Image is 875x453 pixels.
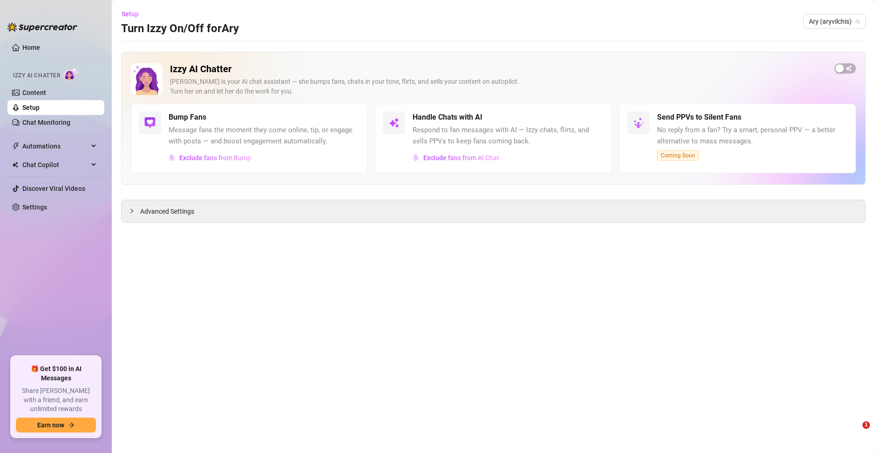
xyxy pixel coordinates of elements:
[843,421,866,444] iframe: Intercom live chat
[413,155,420,161] img: svg%3e
[22,44,40,51] a: Home
[388,117,400,128] img: svg%3e
[121,7,146,21] button: Setup
[12,162,18,168] img: Chat Copilot
[140,206,194,216] span: Advanced Settings
[13,71,60,80] span: Izzy AI Chatter
[22,157,88,172] span: Chat Copilot
[657,112,741,123] h5: Send PPVs to Silent Fans
[16,418,96,433] button: Earn nowarrow-right
[22,104,40,111] a: Setup
[657,150,699,161] span: Coming Soon
[413,125,604,147] span: Respond to fan messages with AI — Izzy chats, flirts, and sells PPVs to keep fans coming back.
[37,421,64,429] span: Earn now
[12,142,20,150] span: thunderbolt
[68,422,75,428] span: arrow-right
[413,150,500,165] button: Exclude fans from AI Chat
[144,117,156,128] img: svg%3e
[131,63,163,95] img: Izzy AI Chatter
[170,63,827,75] h2: Izzy AI Chatter
[16,365,96,383] span: 🎁 Get $100 in AI Messages
[16,386,96,414] span: Share [PERSON_NAME] with a friend, and earn unlimited rewards
[22,89,46,96] a: Content
[633,117,644,128] img: svg%3e
[121,21,239,36] h3: Turn Izzy On/Off for Ary
[22,185,85,192] a: Discover Viral Videos
[7,22,77,32] img: logo-BBDzfeDw.svg
[423,154,499,162] span: Exclude fans from AI Chat
[169,150,251,165] button: Exclude fans from Bump
[179,154,251,162] span: Exclude fans from Bump
[862,421,870,429] span: 1
[809,14,860,28] span: Ary (aryvilchis)
[855,19,861,24] span: team
[169,112,206,123] h5: Bump Fans
[169,155,176,161] img: svg%3e
[22,139,88,154] span: Automations
[129,208,135,214] span: collapsed
[169,125,359,147] span: Message fans the moment they come online, tip, or engage with posts — and boost engagement automa...
[129,206,140,216] div: collapsed
[22,119,70,126] a: Chat Monitoring
[413,112,482,123] h5: Handle Chats with AI
[64,68,78,81] img: AI Chatter
[170,77,827,96] div: [PERSON_NAME] is your AI chat assistant — she bumps fans, chats in your tone, flirts, and sells y...
[122,10,139,18] span: Setup
[22,203,47,211] a: Settings
[657,125,848,147] span: No reply from a fan? Try a smart, personal PPV — a better alternative to mass messages.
